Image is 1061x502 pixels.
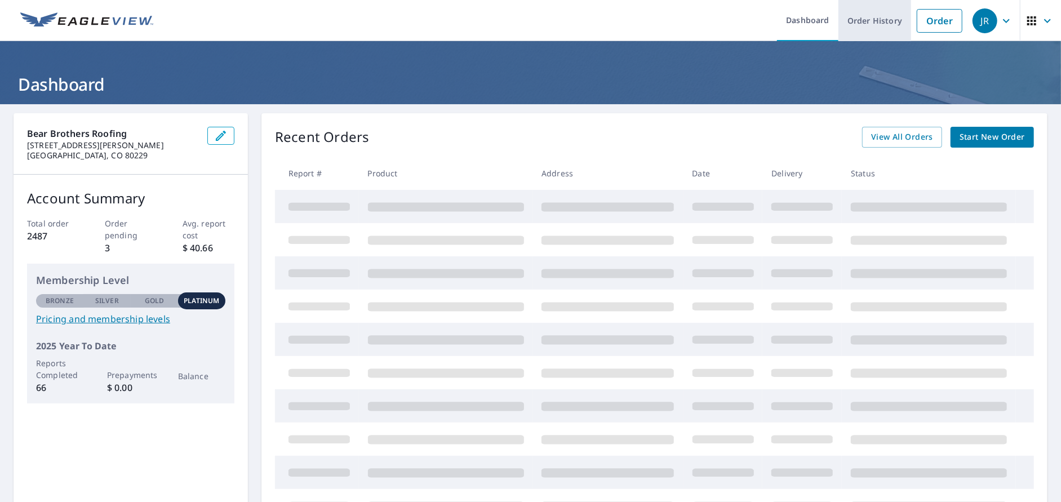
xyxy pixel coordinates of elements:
[27,217,79,229] p: Total order
[20,12,153,29] img: EV Logo
[917,9,962,33] a: Order
[145,296,164,306] p: Gold
[36,381,83,394] p: 66
[960,130,1025,144] span: Start New Order
[107,381,154,394] p: $ 0.00
[36,273,225,288] p: Membership Level
[95,296,119,306] p: Silver
[178,370,225,382] p: Balance
[842,157,1016,190] th: Status
[951,127,1034,148] a: Start New Order
[14,73,1047,96] h1: Dashboard
[27,150,198,161] p: [GEOGRAPHIC_DATA], CO 80229
[183,241,234,255] p: $ 40.66
[27,188,234,208] p: Account Summary
[275,157,359,190] th: Report #
[46,296,74,306] p: Bronze
[27,127,198,140] p: Bear Brothers Roofing
[359,157,533,190] th: Product
[762,157,842,190] th: Delivery
[107,369,154,381] p: Prepayments
[532,157,683,190] th: Address
[36,339,225,353] p: 2025 Year To Date
[27,229,79,243] p: 2487
[275,127,370,148] p: Recent Orders
[683,157,763,190] th: Date
[862,127,942,148] a: View All Orders
[105,217,157,241] p: Order pending
[27,140,198,150] p: [STREET_ADDRESS][PERSON_NAME]
[105,241,157,255] p: 3
[871,130,933,144] span: View All Orders
[36,312,225,326] a: Pricing and membership levels
[184,296,219,306] p: Platinum
[973,8,997,33] div: JR
[36,357,83,381] p: Reports Completed
[183,217,234,241] p: Avg. report cost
